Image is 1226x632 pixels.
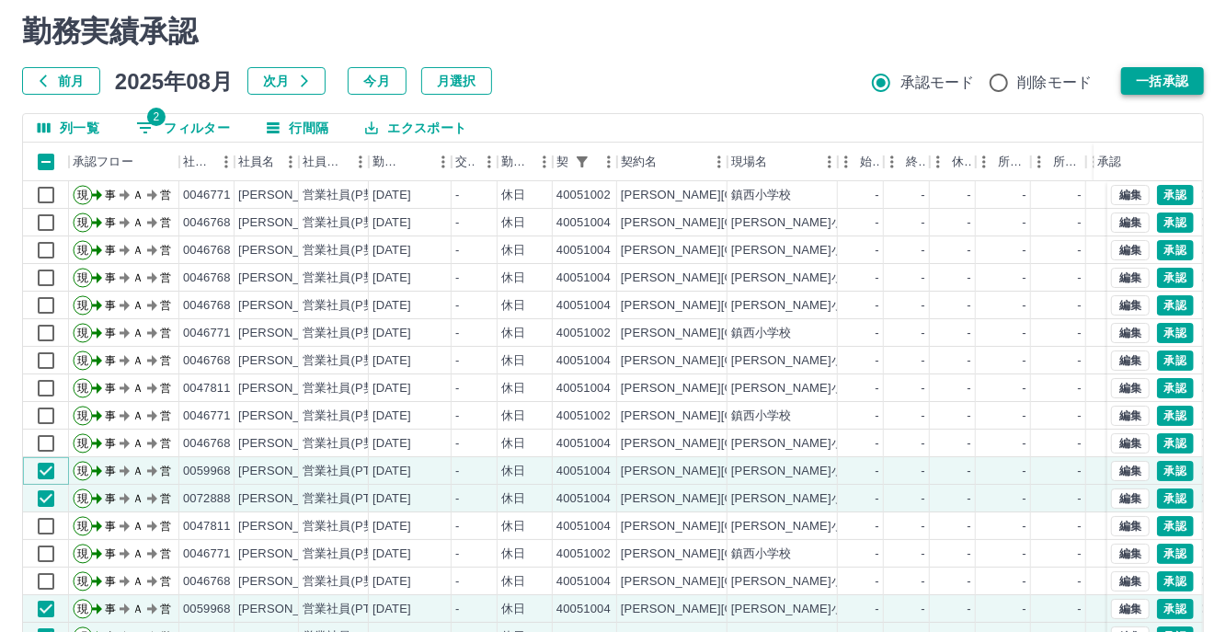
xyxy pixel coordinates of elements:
div: - [455,463,459,480]
button: メニュー [476,148,503,176]
div: 休日 [501,187,525,204]
text: Ａ [132,382,143,395]
div: 承認フロー [69,143,179,181]
text: 現 [77,409,88,422]
button: 一括承認 [1121,67,1204,95]
h5: 2025年08月 [115,67,233,95]
button: 承認 [1157,378,1194,398]
div: - [876,297,879,315]
button: フィルター表示 [121,114,245,142]
button: エクスポート [350,114,481,142]
div: 営業社員(P契約) [303,270,392,287]
div: - [455,297,459,315]
div: [PERSON_NAME][GEOGRAPHIC_DATA] [621,435,848,453]
div: [PERSON_NAME][GEOGRAPHIC_DATA] [621,270,848,287]
button: メニュー [347,148,374,176]
div: 社員区分 [303,143,347,181]
div: 終業 [884,143,930,181]
button: 編集 [1111,433,1150,454]
div: - [922,490,925,508]
button: メニュー [212,148,240,176]
div: 40051002 [556,325,611,342]
div: [PERSON_NAME] [238,270,338,287]
div: [DATE] [372,242,411,259]
div: [DATE] [372,187,411,204]
div: [DATE] [372,270,411,287]
div: 契約コード [553,143,617,181]
text: 営 [160,465,171,477]
button: 編集 [1111,599,1150,619]
div: [PERSON_NAME][GEOGRAPHIC_DATA] [621,380,848,397]
div: - [968,490,971,508]
text: 営 [160,244,171,257]
text: 現 [77,327,88,339]
div: - [1078,297,1082,315]
div: 始業 [838,143,884,181]
div: - [455,408,459,425]
button: 承認 [1157,268,1194,288]
div: 0046768 [183,242,231,259]
div: - [1078,187,1082,204]
div: - [876,187,879,204]
div: 営業社員(P契約) [303,214,392,232]
div: 0046768 [183,214,231,232]
button: メニュー [531,148,558,176]
div: 40051004 [556,214,611,232]
button: 次月 [247,67,326,95]
div: [DATE] [372,325,411,342]
div: 40051004 [556,352,611,370]
text: 営 [160,437,171,450]
div: 休日 [501,490,525,508]
button: 承認 [1157,350,1194,371]
div: 休日 [501,463,525,480]
button: 編集 [1111,461,1150,481]
div: - [1078,408,1082,425]
div: - [1078,435,1082,453]
div: 所定終業 [1053,143,1083,181]
div: 営業社員(P契約) [303,380,392,397]
text: 事 [105,189,116,201]
div: 休日 [501,408,525,425]
button: 編集 [1111,378,1150,398]
div: - [1078,463,1082,480]
div: 交通費 [455,143,476,181]
div: 40051002 [556,187,611,204]
text: 事 [105,409,116,422]
div: - [455,490,459,508]
div: - [968,408,971,425]
div: [DATE] [372,380,411,397]
div: 0046768 [183,352,231,370]
h2: 勤務実績承認 [22,14,1204,49]
div: [PERSON_NAME] [238,297,338,315]
div: - [1023,490,1026,508]
div: [PERSON_NAME]小学校 [731,270,867,287]
div: [PERSON_NAME][GEOGRAPHIC_DATA] [621,325,848,342]
div: [PERSON_NAME][GEOGRAPHIC_DATA] [621,463,848,480]
div: - [455,380,459,397]
text: 現 [77,437,88,450]
div: [PERSON_NAME]小学校 [731,380,867,397]
div: 休日 [501,242,525,259]
div: [PERSON_NAME] [238,435,338,453]
text: Ａ [132,409,143,422]
div: [DATE] [372,490,411,508]
text: Ａ [132,437,143,450]
button: 編集 [1111,544,1150,564]
text: Ａ [132,271,143,284]
text: 事 [105,437,116,450]
div: 休日 [501,270,525,287]
div: [DATE] [372,214,411,232]
div: [DATE] [372,463,411,480]
div: - [968,435,971,453]
button: 承認 [1157,406,1194,426]
div: - [876,242,879,259]
div: 40051004 [556,297,611,315]
button: 承認 [1157,544,1194,564]
div: 社員名 [238,143,274,181]
div: [PERSON_NAME]小学校 [731,463,867,480]
div: 社員番号 [183,143,212,181]
div: - [1023,435,1026,453]
button: 承認 [1157,516,1194,536]
div: - [876,270,879,287]
div: 現場名 [728,143,838,181]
